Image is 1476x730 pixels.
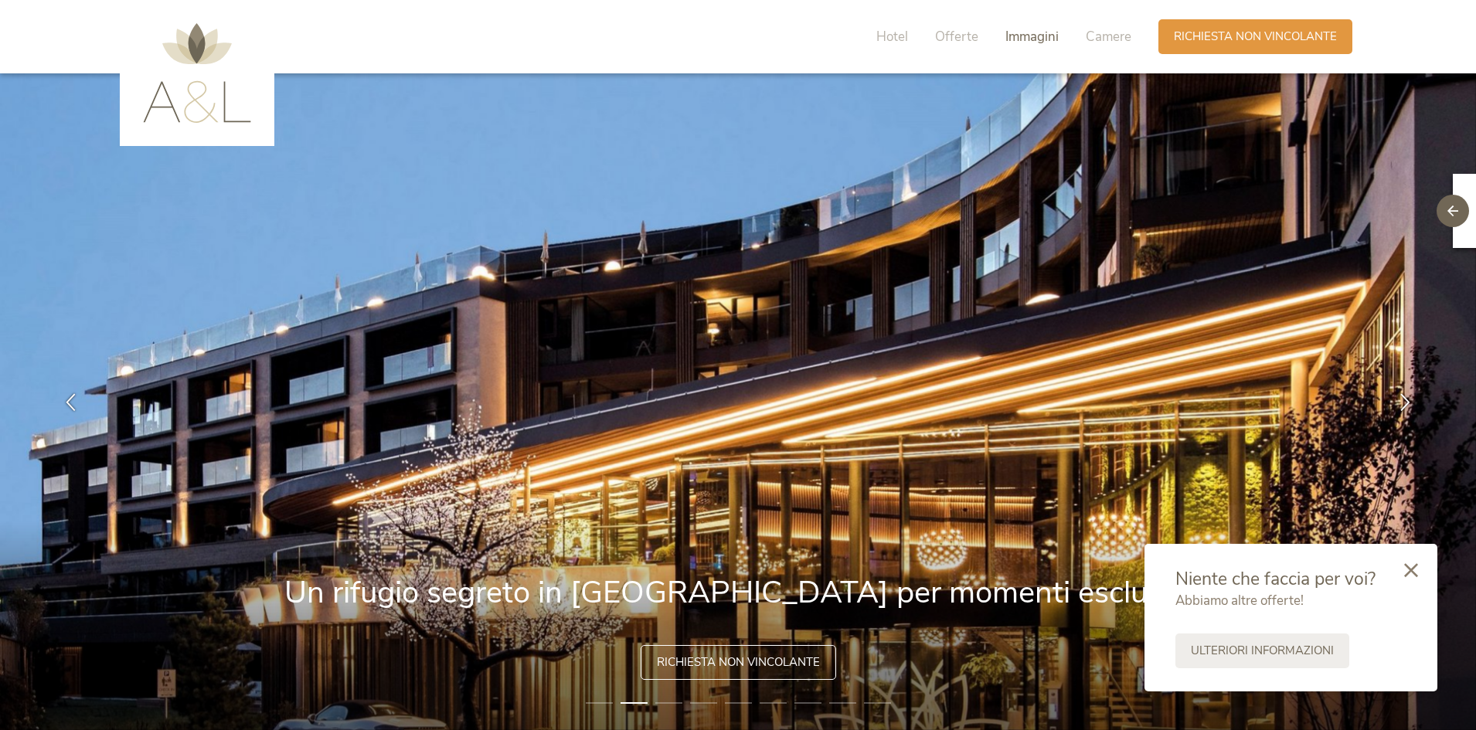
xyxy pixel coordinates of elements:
span: Camere [1086,28,1131,46]
span: Richiesta non vincolante [657,654,820,671]
span: Hotel [876,28,908,46]
span: Ulteriori informazioni [1191,643,1334,659]
span: Immagini [1005,28,1059,46]
span: Richiesta non vincolante [1174,29,1337,45]
span: Niente che faccia per voi? [1175,567,1376,591]
a: Ulteriori informazioni [1175,633,1349,668]
span: Abbiamo altre offerte! [1175,592,1304,609]
span: Offerte [935,28,978,46]
img: AMONTI & LUNARIS Wellnessresort [143,23,251,123]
